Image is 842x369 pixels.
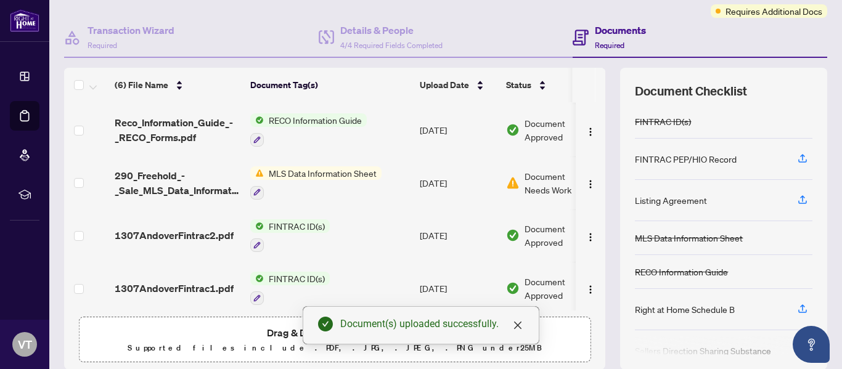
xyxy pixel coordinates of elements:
[245,68,415,102] th: Document Tag(s)
[415,156,501,209] td: [DATE]
[506,282,520,295] img: Document Status
[635,231,743,245] div: MLS Data Information Sheet
[250,219,264,233] img: Status Icon
[525,275,601,302] span: Document Approved
[115,168,240,198] span: 290_Freehold_-_Sale_MLS_Data_Information_Form_-_PropTx-[PERSON_NAME].pdf
[340,317,524,331] div: Document(s) uploaded successfully.
[525,222,601,249] span: Document Approved
[88,23,174,38] h4: Transaction Wizard
[415,103,501,156] td: [DATE]
[115,115,240,145] span: Reco_Information_Guide_-_RECO_Forms.pdf
[635,302,735,316] div: Right at Home Schedule B
[506,176,520,190] img: Document Status
[110,68,245,102] th: (6) File Name
[586,232,595,242] img: Logo
[420,78,469,92] span: Upload Date
[264,272,330,285] span: FINTRAC ID(s)
[586,179,595,189] img: Logo
[250,166,264,180] img: Status Icon
[581,173,600,193] button: Logo
[415,68,501,102] th: Upload Date
[250,272,330,305] button: Status IconFINTRAC ID(s)
[635,152,737,166] div: FINTRAC PEP/HIO Record
[18,336,32,353] span: VT
[250,113,264,127] img: Status Icon
[581,278,600,298] button: Logo
[415,262,501,315] td: [DATE]
[250,219,330,253] button: Status IconFINTRAC ID(s)
[87,341,582,355] p: Supported files include .PDF, .JPG, .JPEG, .PNG under 25 MB
[340,23,443,38] h4: Details & People
[10,9,39,32] img: logo
[793,326,830,363] button: Open asap
[115,281,234,296] span: 1307AndoverFintrac1.pdf
[513,320,523,330] span: close
[581,225,600,245] button: Logo
[586,285,595,294] img: Logo
[635,193,707,207] div: Listing Agreement
[726,4,822,18] span: Requires Additional Docs
[595,23,646,38] h4: Documents
[415,209,501,262] td: [DATE]
[595,41,624,50] span: Required
[267,325,403,341] span: Drag & Drop or
[506,229,520,242] img: Document Status
[80,317,590,363] span: Drag & Drop orUpload FormsSupported files include .PDF, .JPG, .JPEG, .PNG under25MB
[506,78,531,92] span: Status
[525,169,589,197] span: Document Needs Work
[115,228,234,243] span: 1307AndoverFintrac2.pdf
[525,116,601,144] span: Document Approved
[264,166,382,180] span: MLS Data Information Sheet
[250,272,264,285] img: Status Icon
[635,115,691,128] div: FINTRAC ID(s)
[115,78,168,92] span: (6) File Name
[250,166,382,200] button: Status IconMLS Data Information Sheet
[581,120,600,140] button: Logo
[88,41,117,50] span: Required
[506,123,520,137] img: Document Status
[511,318,525,332] a: Close
[250,113,367,147] button: Status IconRECO Information Guide
[635,265,728,278] div: RECO Information Guide
[318,317,333,331] span: check-circle
[264,113,367,127] span: RECO Information Guide
[264,219,330,233] span: FINTRAC ID(s)
[340,41,443,50] span: 4/4 Required Fields Completed
[635,83,747,100] span: Document Checklist
[586,127,595,137] img: Logo
[501,68,606,102] th: Status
